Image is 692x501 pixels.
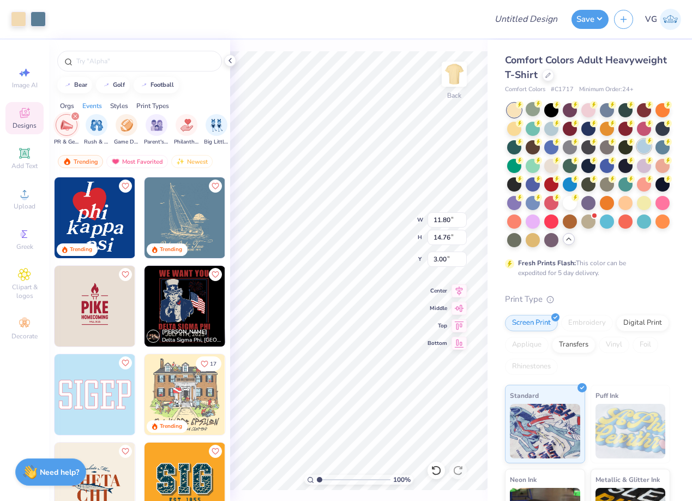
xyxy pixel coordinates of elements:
[106,155,168,168] div: Most Favorited
[174,114,199,146] div: filter for Philanthropy
[121,119,133,132] img: Game Day Image
[428,305,447,312] span: Middle
[91,119,103,132] img: Rush & Bid Image
[75,56,215,67] input: Try "Alpha"
[505,293,670,306] div: Print Type
[96,77,130,93] button: golf
[145,354,225,435] img: a7c1d9f1-ab60-4006-b386-96b6ed72d003
[55,177,135,258] img: f6158eb7-cc5b-49f7-a0db-65a8f5223f4c
[443,63,465,85] img: Back
[196,356,221,371] button: Like
[428,322,447,330] span: Top
[113,82,125,88] div: golf
[54,114,79,146] div: filter for PR & General
[114,114,139,146] div: filter for Game Day
[135,266,215,347] img: f9218b0f-31dc-44c0-a65d-74565a2a33cf
[210,361,216,367] span: 17
[160,422,182,431] div: Trending
[114,114,139,146] button: filter button
[510,474,537,485] span: Neon Ink
[16,242,33,251] span: Greek
[145,266,225,347] img: 2202a1b3-0c7d-444b-b661-14434ee0abe3
[518,259,576,267] strong: Fresh Prints Flash:
[204,138,229,146] span: Big Little Reveal
[111,158,120,165] img: most_fav.gif
[579,85,634,94] span: Minimum Order: 24 +
[209,180,222,193] button: Like
[162,336,221,344] span: Delta Sigma Phi, [GEOGRAPHIC_DATA]
[633,337,658,353] div: Foil
[176,158,185,165] img: Newest.gif
[225,354,305,435] img: 8d376a35-ffda-4e83-917a-28c759280b06
[510,404,580,458] img: Standard
[144,114,169,146] button: filter button
[552,337,595,353] div: Transfers
[393,475,411,485] span: 100 %
[518,258,652,278] div: This color can be expedited for 5 day delivery.
[209,268,222,281] button: Like
[12,81,38,90] span: Image AI
[505,53,667,81] span: Comfort Colors Adult Heavyweight T-Shirt
[505,315,558,331] div: Screen Print
[102,82,111,88] img: trend_line.gif
[55,266,135,347] img: b49ab7e4-0ba5-4fa7-8fa6-a2ca9ba3260c
[119,268,132,281] button: Like
[82,101,102,111] div: Events
[57,77,92,93] button: bear
[135,177,215,258] img: 8dd0a095-001a-4357-9dc2-290f0919220d
[151,82,174,88] div: football
[210,119,222,132] img: Big Little Reveal Image
[616,315,669,331] div: Digital Print
[505,359,558,375] div: Rhinestones
[209,445,222,458] button: Like
[60,101,74,111] div: Orgs
[84,114,109,146] div: filter for Rush & Bid
[144,114,169,146] div: filter for Parent's Weekend
[486,8,566,30] input: Untitled Design
[63,158,71,165] img: trending.gif
[204,114,229,146] div: filter for Big Little Reveal
[40,467,79,478] strong: Need help?
[505,85,545,94] span: Comfort Colors
[147,330,160,343] img: Avatar
[174,138,199,146] span: Philanthropy
[14,202,35,211] span: Upload
[551,85,574,94] span: # C1717
[180,119,193,132] img: Philanthropy Image
[162,328,207,336] span: [PERSON_NAME]
[595,390,618,401] span: Puff Ink
[144,138,169,146] span: Parent's Weekend
[204,114,229,146] button: filter button
[145,177,225,258] img: 43727eaa-7681-42c7-8d38-2da268a7c3a1
[447,91,461,100] div: Back
[160,246,182,254] div: Trending
[428,339,447,347] span: Bottom
[119,445,132,458] button: Like
[63,82,72,88] img: trend_line.gif
[11,332,38,341] span: Decorate
[110,101,128,111] div: Styles
[5,283,44,300] span: Clipart & logos
[70,246,92,254] div: Trending
[595,404,666,458] img: Puff Ink
[174,114,199,146] button: filter button
[119,356,132,369] button: Like
[505,337,549,353] div: Applique
[54,138,79,146] span: PR & General
[55,354,135,435] img: dc868ec6-1a62-4f1c-be05-ee180037db78
[225,177,305,258] img: 38954660-fd75-4f5c-bb11-a38138a5b2d0
[561,315,613,331] div: Embroidery
[134,77,179,93] button: football
[136,101,169,111] div: Print Types
[61,119,73,132] img: PR & General Image
[151,119,163,132] img: Parent's Weekend Image
[11,162,38,170] span: Add Text
[645,9,681,30] a: VG
[645,13,657,26] span: VG
[510,390,539,401] span: Standard
[599,337,629,353] div: Vinyl
[58,155,103,168] div: Trending
[225,266,305,347] img: 082419e7-a05f-4ff0-8d97-97c4a18e2a1f
[119,180,132,193] button: Like
[114,138,139,146] span: Game Day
